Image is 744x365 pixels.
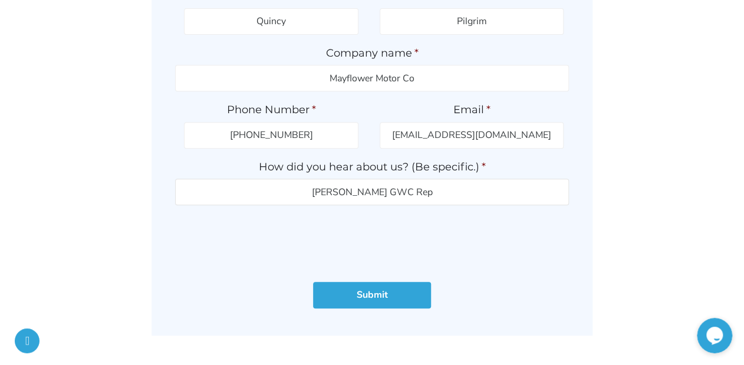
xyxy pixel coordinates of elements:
label: Email [380,103,564,117]
label: Company name [175,47,569,60]
input: Submit [313,282,431,308]
label: How did you hear about us? (Be specific.) [175,160,569,174]
iframe: reCAPTCHA [282,217,462,263]
iframe: chat widget [697,318,732,353]
label: Phone Number [184,103,359,117]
